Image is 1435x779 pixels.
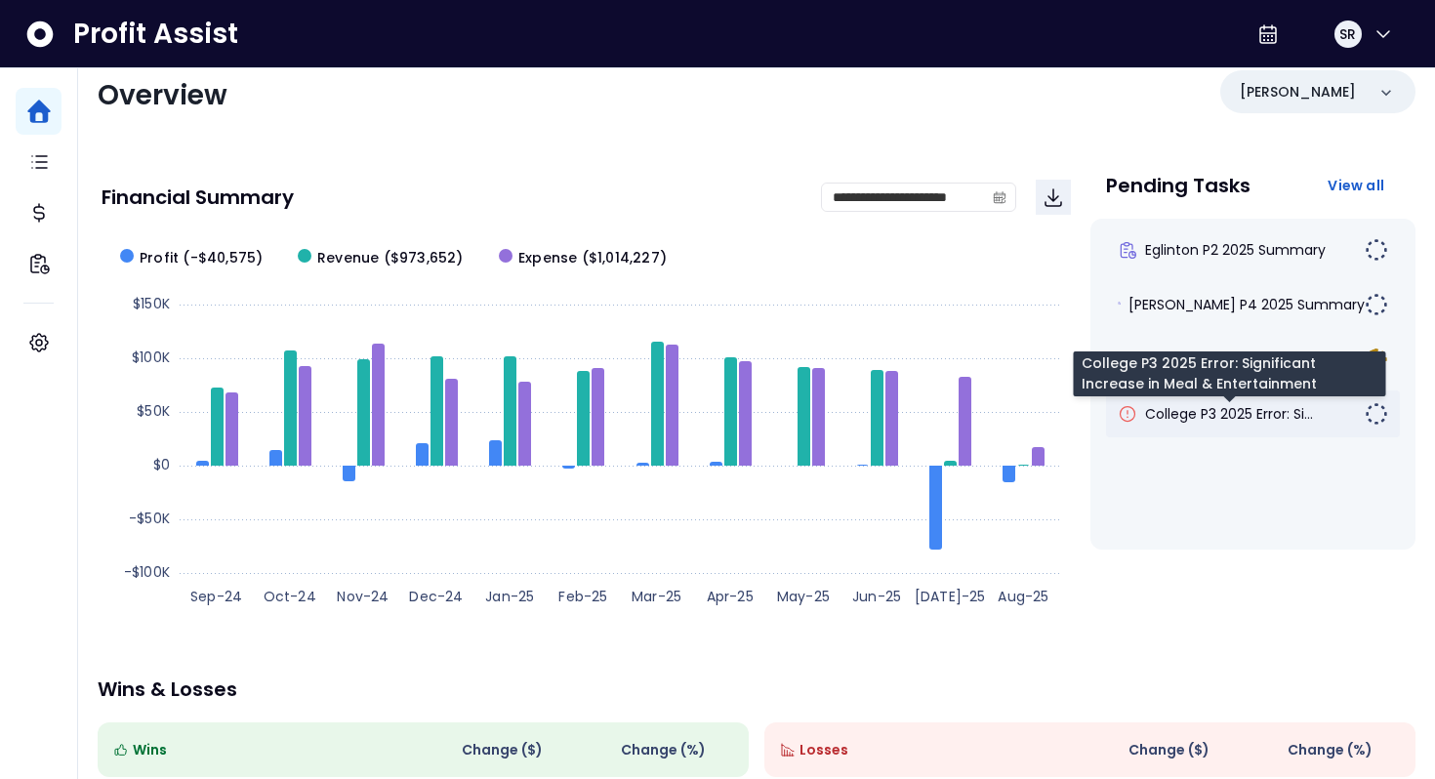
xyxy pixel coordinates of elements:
[140,248,263,268] span: Profit (-$40,575)
[132,348,170,367] text: $100K
[137,401,170,421] text: $50K
[998,587,1048,606] text: Aug-25
[1339,24,1356,44] span: SR
[1365,238,1388,262] img: Not yet Started
[1365,348,1388,371] img: In Progress
[317,248,464,268] span: Revenue ($973,652)
[799,740,848,760] span: Losses
[1128,740,1209,760] span: Change ( $ )
[558,587,607,606] text: Feb-25
[1145,404,1313,424] span: College P3 2025 Error: Si...
[133,740,167,760] span: Wins
[1106,176,1250,195] p: Pending Tasks
[1145,240,1326,260] span: Eglinton P2 2025 Summary
[1328,176,1384,195] span: View all
[102,187,294,207] p: Financial Summary
[1288,740,1373,760] span: Change (%)
[129,509,170,528] text: -$50K
[190,587,242,606] text: Sep-24
[337,587,389,606] text: Nov-24
[133,294,170,313] text: $150K
[852,587,901,606] text: Jun-25
[777,587,830,606] text: May-25
[264,587,316,606] text: Oct-24
[462,740,543,760] span: Change ( $ )
[1128,295,1365,314] span: [PERSON_NAME] P4 2025 Summary
[1312,168,1400,203] button: View all
[1365,293,1388,316] img: Not yet Started
[621,740,706,760] span: Change (%)
[632,587,681,606] text: Mar-25
[98,76,227,114] span: Overview
[518,248,667,268] span: Expense ($1,014,227)
[153,455,170,474] text: $0
[98,679,1415,699] p: Wins & Losses
[1240,82,1356,102] p: [PERSON_NAME]
[485,587,534,606] text: Jan-25
[1036,180,1071,215] button: Download
[124,562,170,582] text: -$100K
[707,587,754,606] text: Apr-25
[1365,402,1388,426] img: Not yet Started
[409,587,463,606] text: Dec-24
[1130,349,1365,369] span: [PERSON_NAME] P3 2025 Error: Mis...
[915,587,986,606] text: [DATE]-25
[993,190,1006,204] svg: calendar
[73,17,238,52] span: Profit Assist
